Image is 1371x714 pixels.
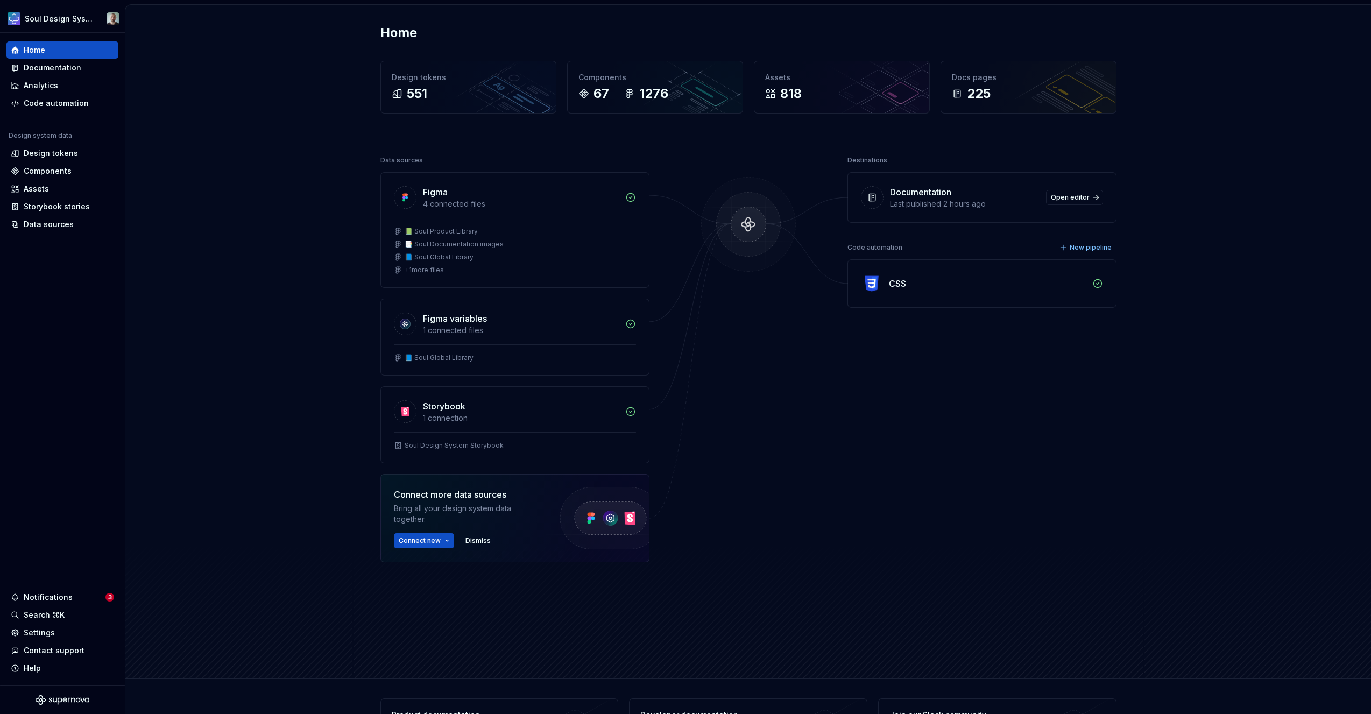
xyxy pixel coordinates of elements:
div: Home [24,45,45,55]
span: 3 [105,593,114,602]
div: 818 [780,85,802,102]
div: Assets [765,72,918,83]
div: Destinations [847,153,887,168]
div: 📘 Soul Global Library [405,354,474,362]
div: Data sources [380,153,423,168]
div: Last published 2 hours ago [890,199,1040,209]
button: Help [6,660,118,677]
a: Data sources [6,216,118,233]
a: Storybook1 connectionSoul Design System Storybook [380,386,649,463]
div: 67 [593,85,609,102]
div: 1 connected files [423,325,619,336]
a: Home [6,41,118,59]
div: Assets [24,183,49,194]
div: Documentation [24,62,81,73]
span: Dismiss [465,536,491,545]
div: Search ⌘K [24,610,65,620]
button: Dismiss [461,533,496,548]
button: Search ⌘K [6,606,118,624]
span: Open editor [1051,193,1090,202]
a: Design tokens551 [380,61,556,114]
div: Figma variables [423,312,487,325]
div: Components [578,72,732,83]
img: 1ea0bd9b-656a-4045-8d3b-f5d01442cdbd.png [8,12,20,25]
a: Storybook stories [6,198,118,215]
div: 1276 [639,85,668,102]
button: Soul Design SystemLukas Vilkus [2,7,123,30]
svg: Supernova Logo [36,695,89,705]
div: Components [24,166,72,176]
a: Documentation [6,59,118,76]
div: 📑 Soul Documentation images [405,240,504,249]
img: Lukas Vilkus [107,12,119,25]
div: Help [24,663,41,674]
a: Open editor [1046,190,1103,205]
a: Figma4 connected files📗 Soul Product Library📑 Soul Documentation images📘 Soul Global Library+1mor... [380,172,649,288]
a: Analytics [6,77,118,94]
div: Storybook stories [24,201,90,212]
a: Components671276 [567,61,743,114]
div: + 1 more files [405,266,444,274]
button: New pipeline [1056,240,1116,255]
div: 225 [967,85,991,102]
div: CSS [889,277,906,290]
button: Notifications3 [6,589,118,606]
div: Notifications [24,592,73,603]
div: Bring all your design system data together. [394,503,539,525]
div: Figma [423,186,448,199]
div: 📘 Soul Global Library [405,253,474,261]
div: Contact support [24,645,84,656]
a: Assets [6,180,118,197]
div: Data sources [24,219,74,230]
a: Assets818 [754,61,930,114]
a: Components [6,162,118,180]
div: 4 connected files [423,199,619,209]
div: Docs pages [952,72,1105,83]
div: Design tokens [392,72,545,83]
span: New pipeline [1070,243,1112,252]
a: Figma variables1 connected files📘 Soul Global Library [380,299,649,376]
div: Storybook [423,400,465,413]
button: Contact support [6,642,118,659]
div: Design tokens [24,148,78,159]
div: Code automation [847,240,902,255]
div: Code automation [24,98,89,109]
div: Design system data [9,131,72,140]
div: 📗 Soul Product Library [405,227,478,236]
a: Code automation [6,95,118,112]
div: 551 [407,85,427,102]
div: Documentation [890,186,951,199]
a: Design tokens [6,145,118,162]
button: Connect new [394,533,454,548]
div: Soul Design System Storybook [405,441,504,450]
div: Connect more data sources [394,488,539,501]
span: Connect new [399,536,441,545]
a: Docs pages225 [941,61,1116,114]
div: Settings [24,627,55,638]
div: 1 connection [423,413,619,423]
a: Settings [6,624,118,641]
h2: Home [380,24,417,41]
div: Soul Design System [25,13,94,24]
div: Analytics [24,80,58,91]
